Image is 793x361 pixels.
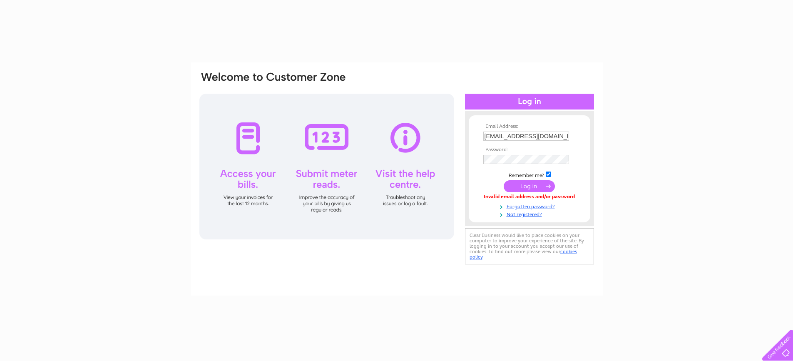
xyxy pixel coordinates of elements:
a: Not registered? [483,210,578,218]
div: Invalid email address and/or password [483,194,576,200]
a: Forgotten password? [483,202,578,210]
input: Submit [504,180,555,192]
td: Remember me? [481,170,578,179]
th: Email Address: [481,124,578,129]
a: cookies policy [470,249,577,260]
div: Clear Business would like to place cookies on your computer to improve your experience of the sit... [465,228,594,264]
th: Password: [481,147,578,153]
